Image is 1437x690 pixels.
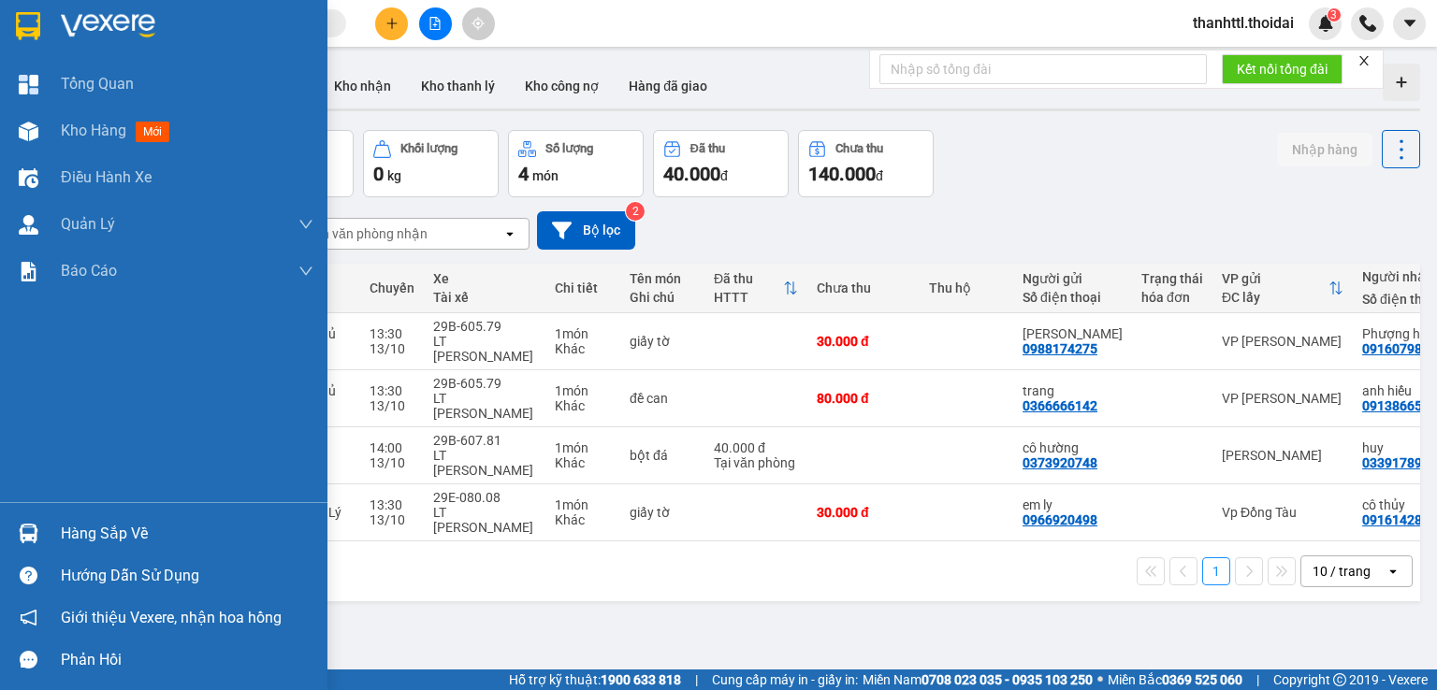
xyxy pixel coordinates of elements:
[1333,673,1346,686] span: copyright
[1108,669,1242,690] span: Miền Bắc
[1386,564,1401,579] svg: open
[370,497,414,512] div: 13:30
[712,669,858,690] span: Cung cấp máy in - giấy in:
[704,264,807,313] th: Toggle SortBy
[375,7,408,40] button: plus
[1222,448,1343,463] div: [PERSON_NAME]
[433,391,536,421] div: LT [PERSON_NAME]
[419,7,452,40] button: file-add
[555,440,611,455] div: 1 món
[1097,676,1103,683] span: ⚪️
[1202,557,1230,585] button: 1
[518,163,529,185] span: 4
[1237,59,1328,79] span: Kết nối tổng đài
[433,319,536,334] div: 29B-605.79
[508,130,644,197] button: Số lượng4món
[319,64,406,108] button: Kho nhận
[630,448,695,463] div: bột đá
[1362,512,1437,527] div: 0916142819
[1023,383,1123,398] div: trang
[61,165,152,189] span: Điều hành xe
[1362,455,1437,470] div: 0339178913
[1222,271,1328,286] div: VP gửi
[1023,326,1123,341] div: Anh Linh
[537,211,635,250] button: Bộ lọc
[690,142,725,155] div: Đã thu
[555,383,611,398] div: 1 món
[817,334,910,349] div: 30.000 đ
[373,163,384,185] span: 0
[876,168,883,183] span: đ
[555,455,611,470] div: Khác
[298,224,428,243] div: Chọn văn phòng nhận
[370,341,414,356] div: 13/10
[1317,15,1334,32] img: icon-new-feature
[626,202,645,221] sup: 2
[798,130,934,197] button: Chưa thu140.000đ
[433,334,536,364] div: LT [PERSON_NAME]
[1328,8,1341,22] sup: 3
[1023,271,1123,286] div: Người gửi
[20,567,37,584] span: question-circle
[1178,11,1309,35] span: thanhttl.thoidai
[555,398,611,413] div: Khác
[808,163,876,185] span: 140.000
[61,606,282,629] span: Giới thiệu Vexere, nhận hoa hồng
[630,505,695,520] div: giấy tờ
[1222,290,1328,305] div: ĐC lấy
[1212,264,1353,313] th: Toggle SortBy
[1222,334,1343,349] div: VP [PERSON_NAME]
[653,130,789,197] button: Đã thu40.000đ
[1313,562,1371,581] div: 10 / trang
[433,433,536,448] div: 29B-607.81
[879,54,1207,84] input: Nhập số tổng đài
[1357,54,1371,67] span: close
[370,440,414,455] div: 14:00
[61,646,313,674] div: Phản hồi
[298,264,313,279] span: down
[1023,455,1097,470] div: 0373920748
[1383,64,1420,101] div: Tạo kho hàng mới
[370,383,414,398] div: 13:30
[630,334,695,349] div: giấy tờ
[922,672,1093,687] strong: 0708 023 035 - 0935 103 250
[555,326,611,341] div: 1 món
[433,505,536,535] div: LT [PERSON_NAME]
[630,271,695,286] div: Tên món
[1277,133,1372,166] button: Nhập hàng
[433,448,536,478] div: LT [PERSON_NAME]
[555,497,611,512] div: 1 món
[61,520,313,548] div: Hàng sắp về
[817,505,910,520] div: 30.000 đ
[61,212,115,236] span: Quản Lý
[1401,15,1418,32] span: caret-down
[1023,398,1097,413] div: 0366666142
[555,512,611,527] div: Khác
[1222,54,1343,84] button: Kết nối tổng đài
[630,391,695,406] div: đề can
[136,122,169,142] span: mới
[509,669,681,690] span: Hỗ trợ kỹ thuật:
[1362,398,1437,413] div: 0913866595
[663,163,720,185] span: 40.000
[428,17,442,30] span: file-add
[1023,440,1123,455] div: cô hường
[61,72,134,95] span: Tổng Quan
[19,168,38,188] img: warehouse-icon
[298,217,313,232] span: down
[835,142,883,155] div: Chưa thu
[714,271,783,286] div: Đã thu
[1141,271,1203,286] div: Trạng thái
[433,490,536,505] div: 29E-080.08
[19,75,38,94] img: dashboard-icon
[532,168,559,183] span: món
[370,280,414,295] div: Chuyến
[863,669,1093,690] span: Miền Nam
[462,7,495,40] button: aim
[19,262,38,281] img: solution-icon
[472,17,485,30] span: aim
[387,168,401,183] span: kg
[1023,497,1123,512] div: em ly
[1162,672,1242,687] strong: 0369 525 060
[1359,15,1376,32] img: phone-icon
